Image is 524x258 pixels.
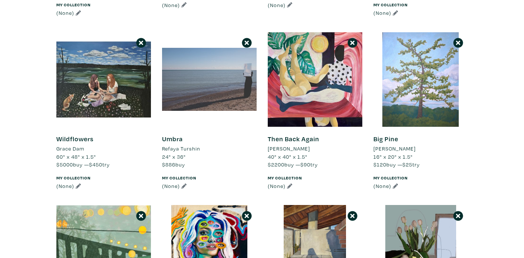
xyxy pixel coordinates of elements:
span: (None) [56,182,74,189]
a: Then Back Again [268,135,319,143]
span: 24" x 36" [162,153,186,160]
a: Big Pine [373,135,398,143]
span: (None) [373,182,391,189]
h6: My Collection [268,175,362,181]
span: (None) [373,9,391,16]
span: 60" x 48" x 1.5" [56,153,96,160]
h6: My Collection [56,2,151,7]
a: Wildflowers [56,135,93,143]
a: Grace Dam [56,145,151,153]
a: Umbra [162,135,183,143]
span: $90 [300,161,310,168]
li: Refaya Turshin [162,145,200,153]
a: [PERSON_NAME] [373,145,468,153]
a: [PERSON_NAME] [268,145,362,153]
h6: My Collection [56,175,151,181]
span: $5000 [56,161,73,168]
span: $2200 [268,161,284,168]
span: buy — try [268,161,318,168]
span: $25 [402,161,412,168]
span: $450 [89,161,102,168]
h6: My Collection [162,175,257,181]
span: $120 [373,161,386,168]
li: Grace Dam [56,145,84,153]
span: buy — try [56,161,110,168]
a: Refaya Turshin [162,145,257,153]
span: 16" x 20" x 1.5" [373,153,413,160]
li: [PERSON_NAME] [268,145,310,153]
span: (None) [56,9,74,16]
li: [PERSON_NAME] [373,145,416,153]
span: (None) [268,182,286,189]
span: 40" x 40" x 1.5" [268,153,307,160]
span: buy — try [373,161,420,168]
span: buy [162,161,185,168]
span: $886 [162,161,175,168]
h6: My Collection [373,175,468,181]
h6: My Collection [373,2,468,7]
span: (None) [162,182,180,189]
span: (None) [268,1,286,9]
span: (None) [162,1,180,9]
